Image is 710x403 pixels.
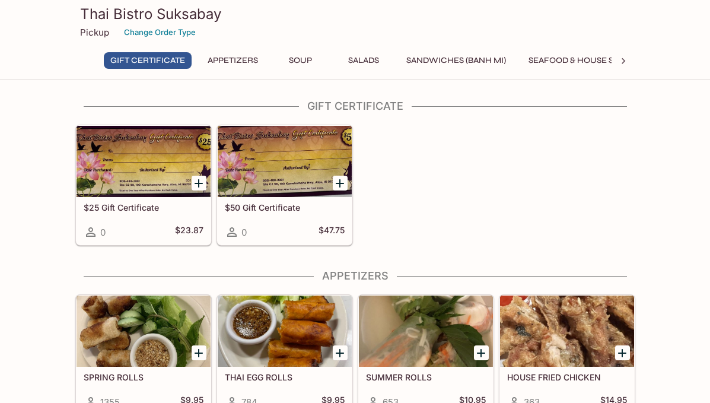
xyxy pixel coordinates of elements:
[75,100,635,113] h4: Gift Certificate
[175,225,203,239] h5: $23.87
[76,125,211,245] a: $25 Gift Certificate0$23.87
[225,202,345,212] h5: $50 Gift Certificate
[522,52,654,69] button: Seafood & House Specials
[400,52,512,69] button: Sandwiches (Banh Mi)
[507,372,627,382] h5: HOUSE FRIED CHICKEN
[337,52,390,69] button: Salads
[100,227,106,238] span: 0
[192,176,206,191] button: Add $25 Gift Certificate
[359,296,493,367] div: SUMMER ROLLS
[500,296,634,367] div: HOUSE FRIED CHICKEN
[615,345,630,360] button: Add HOUSE FRIED CHICKEN
[84,202,203,212] h5: $25 Gift Certificate
[366,372,486,382] h5: SUMMER ROLLS
[333,176,348,191] button: Add $50 Gift Certificate
[77,126,211,197] div: $25 Gift Certificate
[474,345,489,360] button: Add SUMMER ROLLS
[218,296,352,367] div: THAI EGG ROLLS
[225,372,345,382] h5: THAI EGG ROLLS
[192,345,206,360] button: Add SPRING ROLLS
[104,52,192,69] button: Gift Certificate
[333,345,348,360] button: Add THAI EGG ROLLS
[241,227,247,238] span: 0
[119,23,201,42] button: Change Order Type
[75,269,635,283] h4: Appetizers
[84,372,203,382] h5: SPRING ROLLS
[218,126,352,197] div: $50 Gift Certificate
[201,52,265,69] button: Appetizers
[77,296,211,367] div: SPRING ROLLS
[80,27,109,38] p: Pickup
[319,225,345,239] h5: $47.75
[274,52,327,69] button: Soup
[80,5,631,23] h3: Thai Bistro Suksabay
[217,125,352,245] a: $50 Gift Certificate0$47.75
